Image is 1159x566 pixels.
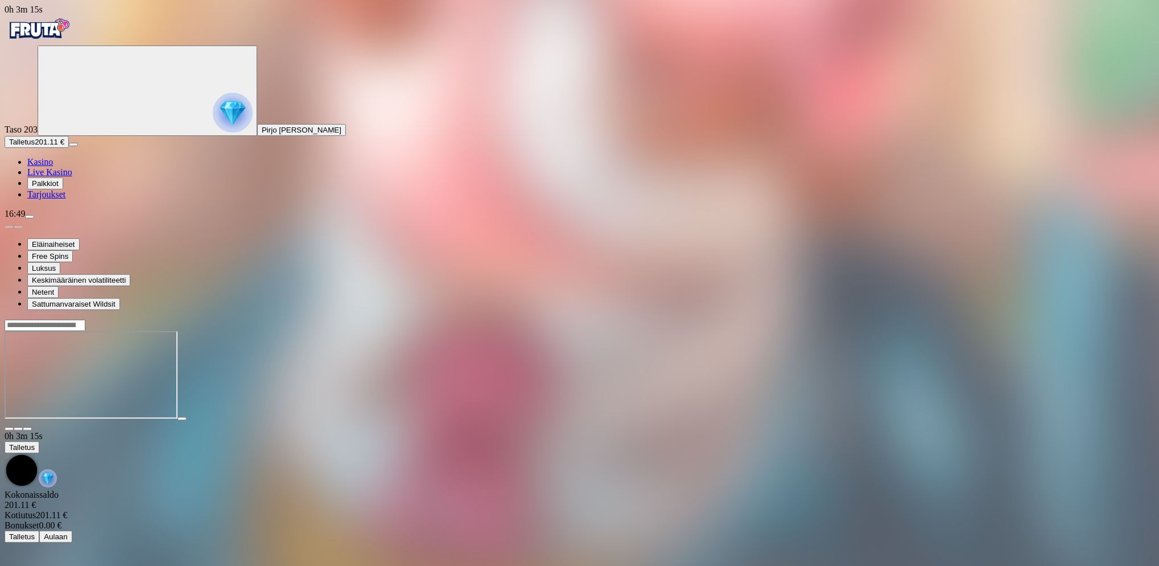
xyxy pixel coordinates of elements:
[5,320,85,331] input: Search
[32,300,116,308] span: Sattumanvaraiset Wildsit
[5,125,38,134] span: Taso 203
[5,15,73,43] img: Fruta
[14,427,23,431] button: chevron-down icon
[27,238,80,250] button: Eläinaiheiset
[38,46,257,136] button: reward progress
[35,138,64,146] span: 201.11 €
[27,157,53,167] span: Kasino
[27,274,130,286] button: Keskimääräinen volatiliteetti
[32,240,75,249] span: Eläinaiheiset
[25,215,34,218] button: menu
[32,252,68,261] span: Free Spins
[5,225,14,229] button: prev slide
[5,500,1154,510] div: 201.11 €
[14,225,23,229] button: next slide
[5,520,39,530] span: Bonukset
[213,93,253,133] img: reward progress
[32,179,59,188] span: Palkkiot
[5,531,39,543] button: Talletus
[5,209,25,218] span: 16:49
[27,286,59,298] button: Netent
[32,288,54,296] span: Netent
[5,441,39,453] button: Talletus
[27,262,60,274] button: Luksus
[262,126,341,134] span: Pirjo [PERSON_NAME]
[9,532,35,541] span: Talletus
[44,532,68,541] span: Aulaan
[9,138,35,146] span: Talletus
[32,276,126,284] span: Keskimääräinen volatiliteetti
[5,15,1154,200] nav: Primary
[5,5,43,14] span: user session time
[5,35,73,45] a: Fruta
[27,167,72,177] span: Live Kasino
[27,157,53,167] a: diamond iconKasino
[27,167,72,177] a: poker-chip iconLive Kasino
[39,469,57,487] img: reward-icon
[178,417,187,420] button: play icon
[5,136,69,148] button: Talletusplus icon201.11 €
[5,331,178,419] iframe: Piggy Riches
[257,124,346,136] button: Pirjo [PERSON_NAME]
[5,431,43,441] span: user session time
[5,427,14,431] button: close icon
[39,531,72,543] button: Aulaan
[27,298,120,310] button: Sattumanvaraiset Wildsit
[9,443,35,452] span: Talletus
[5,490,1154,510] div: Kokonaissaldo
[5,510,1154,520] div: 201.11 €
[5,490,1154,543] div: Game menu content
[23,427,32,431] button: fullscreen icon
[5,431,1154,490] div: Game menu
[27,189,65,199] span: Tarjoukset
[27,250,73,262] button: Free Spins
[5,520,1154,531] div: 0.00 €
[69,143,78,146] button: menu
[32,264,56,272] span: Luksus
[5,510,36,520] span: Kotiutus
[27,177,63,189] button: reward iconPalkkiot
[27,189,65,199] a: gift-inverted iconTarjoukset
